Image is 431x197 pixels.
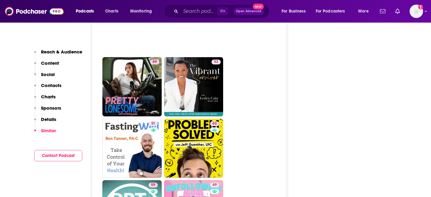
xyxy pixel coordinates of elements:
[41,128,56,133] p: Similar
[410,5,423,18] button: Show profile menu
[212,60,221,64] a: 53
[41,71,55,77] p: Social
[105,7,118,16] span: Charts
[316,7,345,16] span: For Podcasters
[41,82,61,88] p: Contacts
[378,6,388,16] a: Show notifications dropdown
[253,4,264,9] span: New
[34,71,55,83] button: Social
[358,7,369,16] span: More
[164,57,223,116] a: 53
[41,49,82,55] p: Reach & Audience
[34,60,59,71] button: Content
[34,49,82,60] button: Reach & Audience
[34,150,82,161] button: Contact Podcast
[41,94,56,100] p: Charts
[282,7,306,16] span: For Business
[153,59,157,65] span: 69
[76,7,94,16] span: Podcasts
[151,182,155,188] span: 59
[214,59,218,65] span: 53
[41,116,56,122] p: Details
[149,183,158,188] a: 59
[5,5,64,17] img: Podchaser - Follow, Share and Rate Podcasts
[170,4,275,18] div: Search podcasts, credits, & more...
[34,128,56,139] button: Similar
[102,119,162,178] a: 51
[130,7,152,16] span: Monitoring
[210,121,219,126] a: 63
[149,121,158,126] a: 51
[41,60,59,66] p: Content
[126,6,160,16] button: open menu
[210,183,219,188] a: 49
[34,116,56,128] button: Details
[277,6,313,16] button: open menu
[418,5,423,9] svg: Add a profile image
[212,121,217,127] span: 63
[410,5,423,18] img: User Profile
[72,6,102,16] button: open menu
[393,6,402,16] a: Show notifications dropdown
[41,105,61,111] p: Sponsors
[164,119,223,178] a: 63
[212,182,217,188] span: 49
[151,121,155,127] span: 51
[410,5,423,18] span: Logged in as emma.garth
[312,6,354,16] button: open menu
[217,7,228,15] span: ⌘ K
[181,6,217,16] input: Search podcasts, credits, & more...
[34,94,56,105] button: Charts
[102,57,162,116] a: 69
[34,105,61,116] button: Sponsors
[354,6,376,16] button: open menu
[233,8,264,15] button: Open AdvancedNew
[34,82,61,94] button: Contacts
[150,60,159,64] a: 69
[101,6,122,16] a: Charts
[236,10,261,13] span: Open Advanced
